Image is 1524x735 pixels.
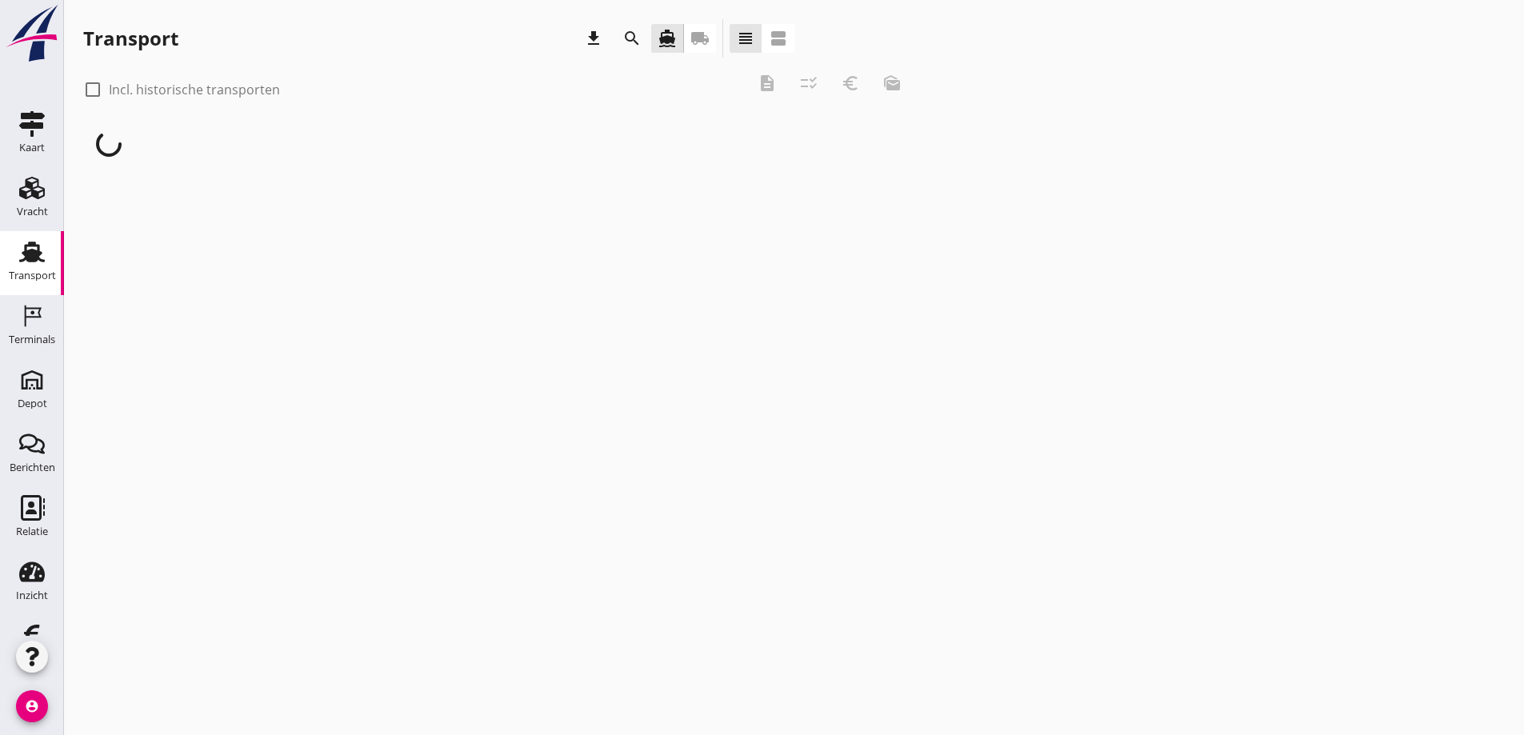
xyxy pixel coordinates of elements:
i: view_agenda [769,29,788,48]
i: directions_boat [658,29,677,48]
div: Berichten [10,462,55,473]
div: Vracht [17,206,48,217]
div: Inzicht [16,590,48,601]
div: Kaart [19,142,45,153]
div: Transport [83,26,178,51]
img: logo-small.a267ee39.svg [3,4,61,63]
i: search [622,29,642,48]
div: Depot [18,398,47,409]
div: Relatie [16,526,48,537]
i: download [584,29,603,48]
div: Transport [9,270,56,281]
i: view_headline [736,29,755,48]
i: local_shipping [690,29,710,48]
i: account_circle [16,690,48,722]
label: Incl. historische transporten [109,82,280,98]
div: Terminals [9,334,55,345]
